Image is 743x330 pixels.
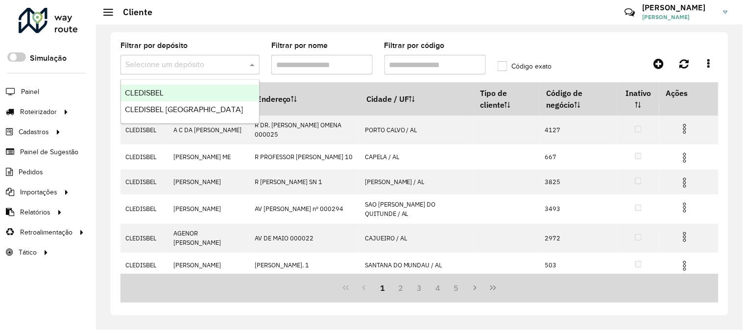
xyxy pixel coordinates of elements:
span: Importações [20,187,57,197]
label: Simulação [30,52,67,64]
span: Painel de Sugestão [20,147,78,157]
td: 3493 [540,194,618,223]
button: 2 [392,279,410,297]
td: [PERSON_NAME] / AL [360,169,473,194]
span: Painel [21,87,39,97]
button: 1 [373,279,392,297]
ng-dropdown-panel: Options list [120,79,260,124]
span: Relatórios [20,207,50,217]
span: [PERSON_NAME] [643,13,716,22]
td: 3825 [540,169,618,194]
td: AV DE MAIO 000022 [250,224,360,253]
td: CLEDISBEL [120,253,168,278]
th: Endereço [250,83,360,116]
span: Tático [19,247,37,258]
td: AV [PERSON_NAME] nº 000294 [250,194,360,223]
td: 2972 [540,224,618,253]
td: A C DA [PERSON_NAME] [168,116,250,144]
th: Ações [659,83,718,103]
label: Filtrar por depósito [120,40,188,51]
a: Contato Rápido [619,2,640,23]
th: Tipo de cliente [474,83,540,116]
td: AGENOR [PERSON_NAME] [168,224,250,253]
td: SANTANA DO MUNDAU / AL [360,253,473,278]
td: CAJUEIRO / AL [360,224,473,253]
td: R [PERSON_NAME] SN 1 [250,169,360,194]
td: 4127 [540,116,618,144]
th: Inativo [618,83,659,116]
td: CLEDISBEL [120,169,168,194]
button: 3 [410,279,429,297]
td: CLEDISBEL [120,194,168,223]
label: Filtrar por nome [271,40,328,51]
button: Last Page [484,279,503,297]
span: Cadastros [19,127,49,137]
td: [PERSON_NAME] ME [168,144,250,169]
td: SAO [PERSON_NAME] DO QUITUNDE / AL [360,194,473,223]
h2: Cliente [113,7,152,18]
td: R DR. [PERSON_NAME] OMENA 000025 [250,116,360,144]
td: [PERSON_NAME] [168,194,250,223]
button: Next Page [466,279,484,297]
td: CLEDISBEL [120,144,168,169]
td: CAPELA / AL [360,144,473,169]
td: PORTO CALVO / AL [360,116,473,144]
span: CLEDISBEL [125,89,164,97]
button: 4 [429,279,447,297]
td: [PERSON_NAME] [168,169,250,194]
td: 503 [540,253,618,278]
td: CLEDISBEL [120,116,168,144]
label: Filtrar por código [384,40,445,51]
h3: [PERSON_NAME] [643,3,716,12]
td: [PERSON_NAME] [168,253,250,278]
td: R PROFESSOR [PERSON_NAME] 10 [250,144,360,169]
th: Cidade / UF [360,83,473,116]
th: Código de negócio [540,83,618,116]
button: 5 [447,279,466,297]
span: Pedidos [19,167,43,177]
span: Roteirizador [20,107,57,117]
td: CLEDISBEL [120,224,168,253]
span: CLEDISBEL [GEOGRAPHIC_DATA] [125,105,243,114]
td: [PERSON_NAME]. 1 [250,253,360,278]
td: 667 [540,144,618,169]
span: Retroalimentação [20,227,72,237]
label: Código exato [498,61,552,71]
